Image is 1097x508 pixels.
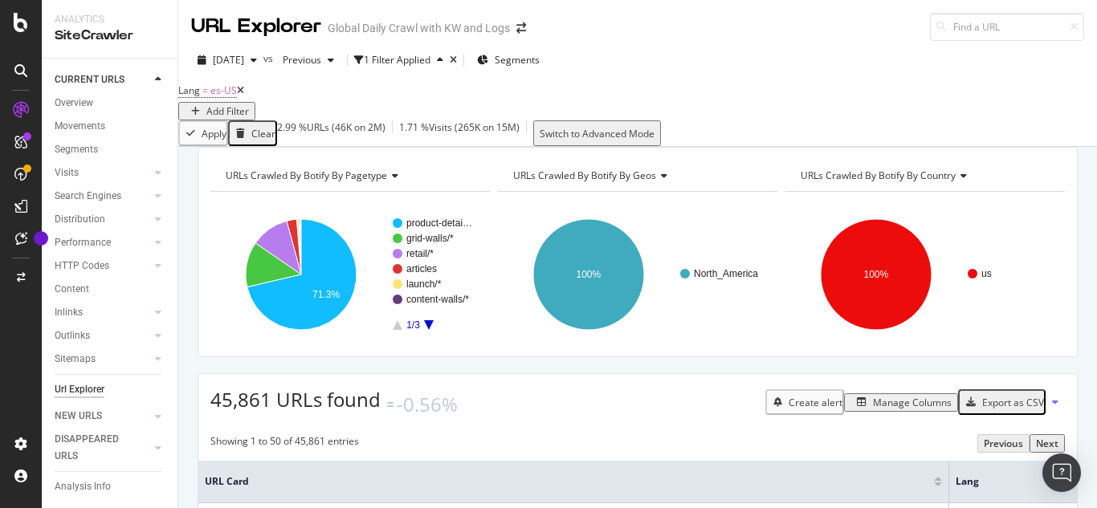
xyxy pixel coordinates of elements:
[785,205,1061,344] svg: A chart.
[789,396,842,409] div: Create alert
[450,55,457,65] div: times
[533,120,661,146] button: Switch to Advanced Mode
[205,474,930,489] span: URL Card
[873,396,952,409] div: Manage Columns
[191,47,263,73] button: [DATE]
[354,47,450,73] button: 1 Filter Applied
[397,391,458,418] div: -0.56%
[55,327,90,344] div: Outlinks
[364,53,430,67] div: 1 Filter Applied
[387,402,394,407] img: Equal
[406,319,420,331] text: 1/3
[797,163,1050,189] h4: URLs Crawled By Botify By country
[406,278,442,290] text: launch/*
[312,289,340,300] text: 71.3%
[210,434,359,453] div: Showing 1 to 50 of 45,861 entries
[55,408,102,425] div: NEW URLS
[510,163,763,189] h4: URLs Crawled By Botify By geos
[328,20,510,36] div: Global Daily Crawl with KW and Logs
[191,13,321,40] div: URL Explorer
[406,263,437,274] text: articles
[977,434,1030,453] button: Previous
[55,351,150,368] a: Sitemaps
[178,120,228,146] button: Apply
[516,22,526,34] div: arrow-right-arrow-left
[55,381,104,398] div: Url Explorer
[55,327,150,344] a: Outlinks
[213,53,244,67] span: 2025 Sep. 18th
[178,102,255,120] button: Add Filter
[765,389,844,415] button: Create alert
[55,141,98,158] div: Segments
[277,120,385,146] div: 2.99 % URLs ( 46K on 2M )
[210,386,381,412] span: 45,861 URLs found
[55,234,150,251] a: Performance
[55,258,150,274] a: HTTP Codes
[956,474,1038,489] span: Lang
[55,26,165,45] div: SiteCrawler
[55,304,83,321] div: Inlinks
[55,71,124,88] div: CURRENT URLS
[251,127,275,140] div: Clear
[55,351,96,368] div: Sitemaps
[55,141,166,158] a: Segments
[406,294,469,305] text: content-walls/*
[1042,453,1081,492] div: Open Intercom Messenger
[399,120,520,146] div: 1.71 % Visits ( 265K on 15M )
[55,478,166,495] a: Analysis Info
[694,268,758,279] text: North_America
[863,269,888,280] text: 100%
[210,83,237,97] span: es-US
[55,431,136,465] div: DISAPPEARED URLS
[55,234,111,251] div: Performance
[55,281,166,298] a: Content
[55,211,105,228] div: Distribution
[55,165,79,181] div: Visits
[406,217,472,229] text: product-detai…
[276,47,341,73] button: Previous
[55,304,150,321] a: Inlinks
[55,281,89,298] div: Content
[210,205,486,344] svg: A chart.
[55,211,150,228] a: Distribution
[958,389,1046,415] button: Export as CSV
[406,248,434,259] text: retail/*
[930,13,1084,41] input: Find a URL
[55,13,165,26] div: Analytics
[55,188,150,205] a: Search Engines
[498,205,773,344] svg: A chart.
[276,53,321,67] span: Previous
[55,71,150,88] a: CURRENT URLS
[471,47,546,73] button: Segments
[202,83,208,97] span: =
[34,231,48,246] div: Tooltip anchor
[55,95,166,112] a: Overview
[55,118,166,135] a: Movements
[1030,434,1065,453] button: Next
[55,188,121,205] div: Search Engines
[801,169,956,182] span: URLs Crawled By Botify By country
[226,169,387,182] span: URLs Crawled By Botify By pagetype
[202,127,226,140] div: Apply
[513,169,656,182] span: URLs Crawled By Botify By geos
[1036,437,1058,450] div: Next
[55,95,93,112] div: Overview
[55,381,166,398] a: Url Explorer
[55,478,111,495] div: Analysis Info
[55,165,150,181] a: Visits
[228,120,277,146] button: Clear
[406,233,454,244] text: grid-walls/*
[55,118,105,135] div: Movements
[178,83,200,97] span: Lang
[263,51,276,65] span: vs
[222,163,475,189] h4: URLs Crawled By Botify By pagetype
[55,258,109,274] div: HTTP Codes
[844,393,958,412] button: Manage Columns
[576,269,601,280] text: 100%
[55,431,150,465] a: DISAPPEARED URLS
[540,127,655,140] div: Switch to Advanced Mode
[984,437,1023,450] div: Previous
